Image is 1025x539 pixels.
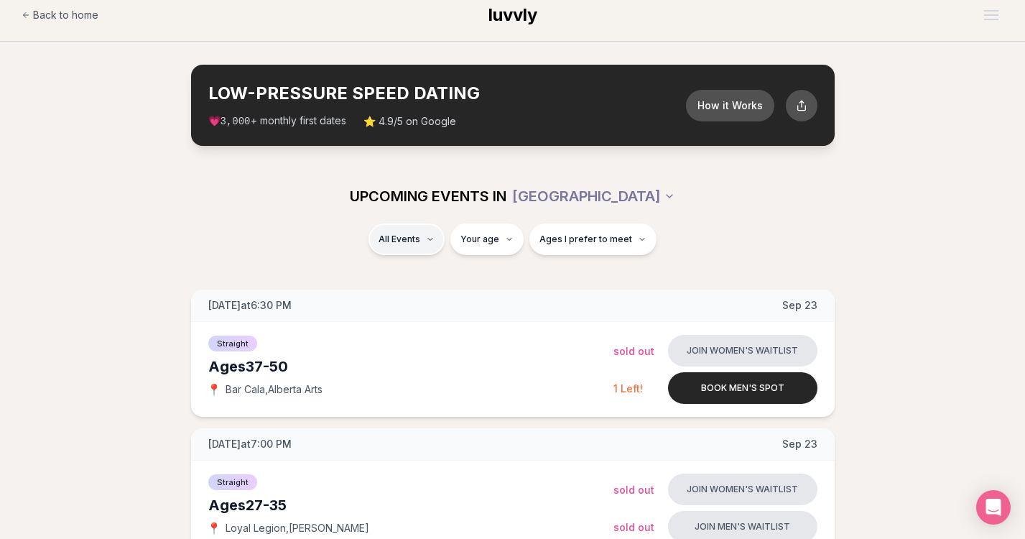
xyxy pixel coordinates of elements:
button: All Events [368,224,445,255]
span: 3,000 [221,116,251,127]
span: All Events [379,234,420,245]
button: Join women's waitlist [668,474,817,505]
span: Sold Out [613,345,654,357]
button: Ages I prefer to meet [529,224,657,255]
a: Back to home [22,1,98,29]
div: Ages 27-35 [208,495,613,515]
span: ⭐ 4.9/5 on Google [363,114,456,129]
a: luvvly [488,4,537,27]
button: How it Works [686,90,774,121]
span: Straight [208,474,257,490]
button: Book men's spot [668,372,817,404]
button: Your age [450,224,524,255]
h2: LOW-PRESSURE SPEED DATING [208,82,686,105]
button: Open menu [978,4,1004,26]
span: [DATE] at 7:00 PM [208,437,292,451]
span: 1 Left! [613,382,643,395]
span: Sold Out [613,484,654,496]
span: Sep 23 [782,298,817,313]
span: 📍 [208,522,220,534]
button: [GEOGRAPHIC_DATA] [512,180,675,212]
span: [DATE] at 6:30 PM [208,298,292,313]
span: 📍 [208,384,220,395]
span: Bar Cala , Alberta Arts [226,382,323,397]
span: Sold Out [613,521,654,533]
span: luvvly [488,4,537,25]
span: Sep 23 [782,437,817,451]
span: Loyal Legion , [PERSON_NAME] [226,521,369,535]
span: Back to home [33,8,98,22]
span: Ages I prefer to meet [539,234,632,245]
span: 💗 + monthly first dates [208,114,346,129]
span: Your age [460,234,499,245]
button: Join women's waitlist [668,335,817,367]
div: Ages 37-50 [208,356,613,377]
span: Straight [208,336,257,351]
span: UPCOMING EVENTS IN [350,186,506,206]
div: Open Intercom Messenger [976,490,1011,525]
